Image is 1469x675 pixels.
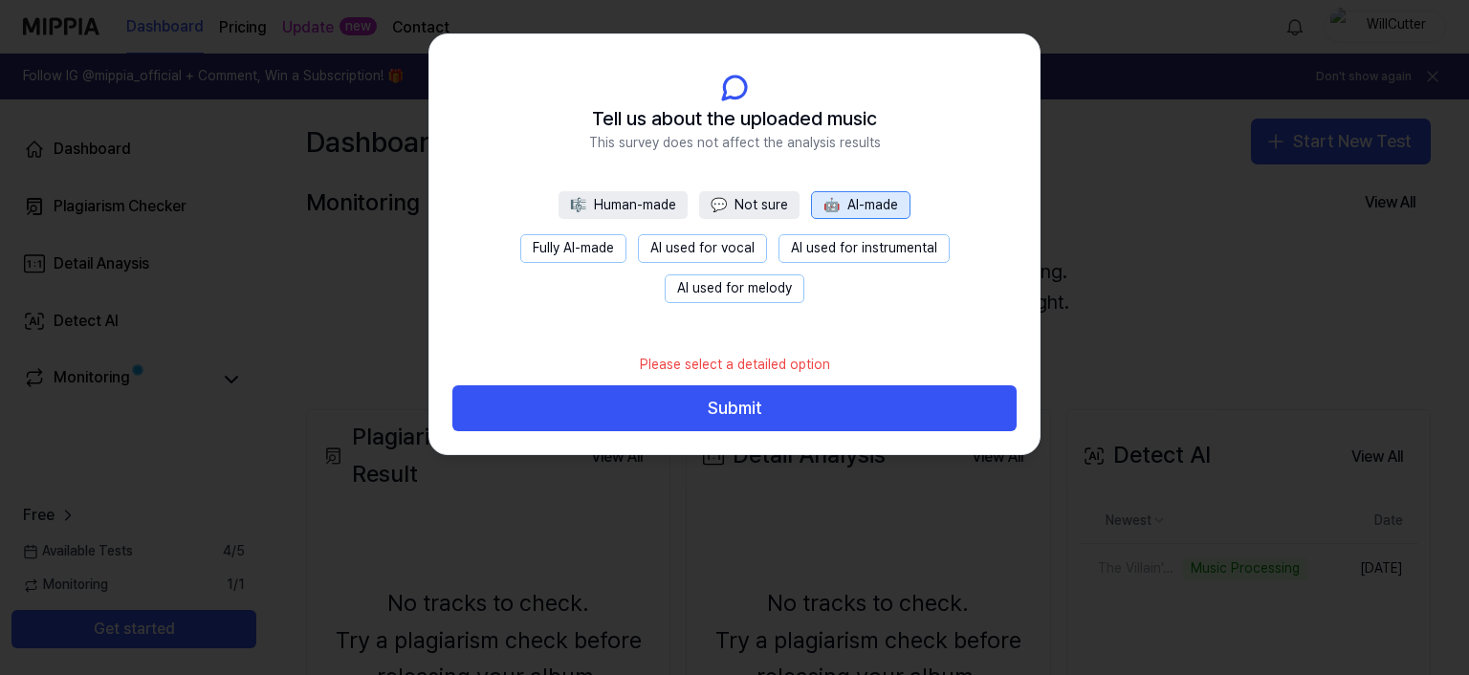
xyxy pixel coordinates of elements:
[638,234,767,263] button: AI used for vocal
[811,191,910,220] button: 🤖AI-made
[520,234,626,263] button: Fully AI-made
[699,191,800,220] button: 💬Not sure
[559,191,688,220] button: 🎼Human-made
[823,197,840,212] span: 🤖
[711,197,727,212] span: 💬
[628,344,842,386] div: Please select a detailed option
[570,197,586,212] span: 🎼
[589,134,881,153] span: This survey does not affect the analysis results
[665,274,804,303] button: AI used for melody
[592,103,877,134] span: Tell us about the uploaded music
[778,234,950,263] button: AI used for instrumental
[452,385,1017,431] button: Submit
